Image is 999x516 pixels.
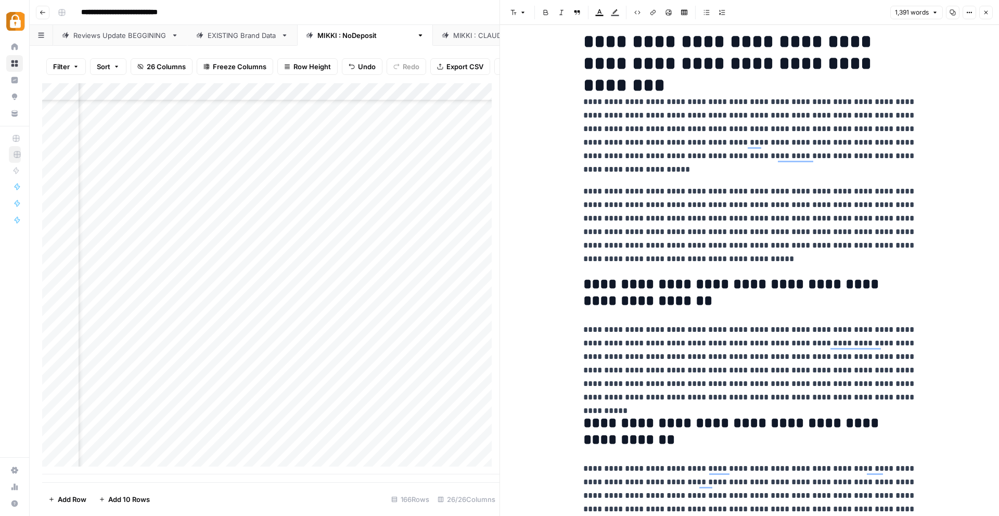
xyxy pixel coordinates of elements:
[6,462,23,479] a: Settings
[6,12,25,31] img: Adzz Logo
[430,58,490,75] button: Export CSV
[297,25,433,46] a: [PERSON_NAME] : NoDeposit
[277,58,338,75] button: Row Height
[53,25,187,46] a: Reviews Update BEGGINING
[453,30,570,41] div: [PERSON_NAME] : [PERSON_NAME]
[387,491,433,508] div: 166 Rows
[6,479,23,495] a: Usage
[147,61,186,72] span: 26 Columns
[197,58,273,75] button: Freeze Columns
[58,494,86,505] span: Add Row
[6,88,23,105] a: Opportunities
[6,105,23,122] a: Your Data
[6,72,23,88] a: Insights
[53,61,70,72] span: Filter
[93,491,156,508] button: Add 10 Rows
[890,6,943,19] button: 1,391 words
[42,491,93,508] button: Add Row
[73,30,167,41] div: Reviews Update BEGGINING
[387,58,426,75] button: Redo
[131,58,193,75] button: 26 Columns
[6,8,23,34] button: Workspace: Adzz
[90,58,126,75] button: Sort
[403,61,419,72] span: Redo
[108,494,150,505] span: Add 10 Rows
[6,38,23,55] a: Home
[46,58,86,75] button: Filter
[293,61,331,72] span: Row Height
[446,61,483,72] span: Export CSV
[895,8,929,17] span: 1,391 words
[6,495,23,512] button: Help + Support
[6,55,23,72] a: Browse
[433,25,590,46] a: [PERSON_NAME] : [PERSON_NAME]
[317,30,413,41] div: [PERSON_NAME] : NoDeposit
[97,61,110,72] span: Sort
[358,61,376,72] span: Undo
[433,491,499,508] div: 26/26 Columns
[208,30,277,41] div: EXISTING Brand Data
[187,25,297,46] a: EXISTING Brand Data
[213,61,266,72] span: Freeze Columns
[342,58,382,75] button: Undo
